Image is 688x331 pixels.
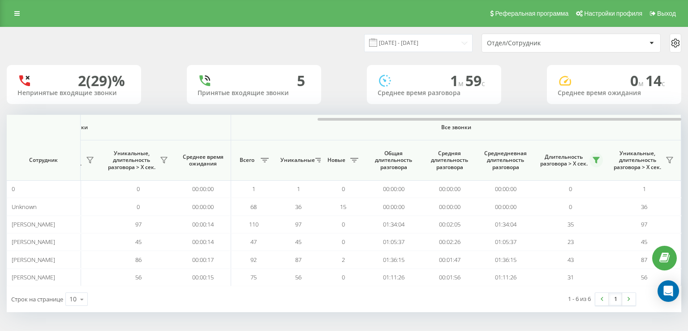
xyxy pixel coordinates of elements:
[325,157,348,164] span: Новые
[250,203,257,211] span: 68
[297,185,300,193] span: 1
[295,238,301,246] span: 45
[477,251,533,268] td: 01:36:15
[365,233,421,251] td: 01:05:37
[421,180,477,198] td: 00:00:00
[568,238,574,246] span: 23
[378,89,490,97] div: Среднее время разговора
[17,89,130,97] div: Непринятые входящие звонки
[135,273,142,281] span: 56
[568,220,574,228] span: 35
[421,216,477,233] td: 00:02:05
[11,295,63,303] span: Строк на странице
[135,220,142,228] span: 97
[12,185,15,193] span: 0
[641,273,647,281] span: 56
[428,150,471,171] span: Средняя длительность разговора
[641,256,647,264] span: 87
[340,203,346,211] span: 15
[638,78,645,88] span: м
[645,71,665,90] span: 14
[421,251,477,268] td: 00:01:47
[258,124,654,131] span: Все звонки
[568,273,574,281] span: 31
[365,198,421,215] td: 00:00:00
[198,89,310,97] div: Принятые входящие звонки
[558,89,671,97] div: Среднее время ожидания
[365,269,421,286] td: 01:11:26
[458,78,465,88] span: м
[421,198,477,215] td: 00:00:00
[658,280,679,302] div: Open Intercom Messenger
[538,153,589,167] span: Длительность разговора > Х сек.
[12,256,55,264] span: [PERSON_NAME]
[249,220,258,228] span: 110
[482,78,485,88] span: c
[641,220,647,228] span: 97
[495,10,568,17] span: Реферальная программа
[657,10,676,17] span: Выход
[175,216,231,233] td: 00:00:14
[12,238,55,246] span: [PERSON_NAME]
[372,150,415,171] span: Общая длительность разговора
[78,72,125,89] div: 2 (29)%
[106,150,157,171] span: Уникальные, длительность разговора > Х сек.
[365,180,421,198] td: 00:00:00
[175,180,231,198] td: 00:00:00
[630,71,645,90] span: 0
[250,273,257,281] span: 75
[421,269,477,286] td: 00:01:56
[477,198,533,215] td: 00:00:00
[569,185,572,193] span: 0
[643,185,646,193] span: 1
[342,185,345,193] span: 0
[137,203,140,211] span: 0
[568,294,591,303] div: 1 - 6 из 6
[175,251,231,268] td: 00:00:17
[342,238,345,246] span: 0
[12,203,37,211] span: Unknown
[342,273,345,281] span: 0
[175,198,231,215] td: 00:00:00
[69,295,77,304] div: 10
[14,157,73,164] span: Сотрудник
[12,273,55,281] span: [PERSON_NAME]
[641,203,647,211] span: 36
[641,238,647,246] span: 45
[421,233,477,251] td: 00:02:26
[295,220,301,228] span: 97
[568,256,574,264] span: 43
[342,220,345,228] span: 0
[609,293,622,305] a: 1
[135,238,142,246] span: 45
[477,269,533,286] td: 01:11:26
[295,273,301,281] span: 56
[477,233,533,251] td: 01:05:37
[135,256,142,264] span: 86
[487,39,594,47] div: Отдел/Сотрудник
[137,185,140,193] span: 0
[477,180,533,198] td: 00:00:00
[365,216,421,233] td: 01:34:04
[182,153,224,167] span: Среднее время ожидания
[175,269,231,286] td: 00:00:15
[297,72,305,89] div: 5
[175,233,231,251] td: 00:00:14
[236,157,258,164] span: Всего
[252,185,255,193] span: 1
[250,238,257,246] span: 47
[484,150,527,171] span: Среднедневная длительность разговора
[295,203,301,211] span: 36
[450,71,465,90] span: 1
[280,157,313,164] span: Уникальные
[465,71,485,90] span: 59
[250,256,257,264] span: 92
[612,150,663,171] span: Уникальные, длительность разговора > Х сек.
[662,78,665,88] span: c
[569,203,572,211] span: 0
[365,251,421,268] td: 01:36:15
[342,256,345,264] span: 2
[295,256,301,264] span: 87
[12,220,55,228] span: [PERSON_NAME]
[477,216,533,233] td: 01:34:04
